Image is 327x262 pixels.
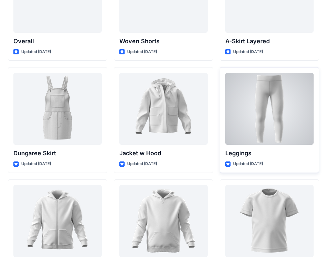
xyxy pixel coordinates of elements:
[119,149,208,158] p: Jacket w Hood
[13,185,102,257] a: Sweatshirt Full Zip
[21,160,51,167] p: Updated [DATE]
[13,149,102,158] p: Dungaree Skirt
[225,73,314,145] a: Leggings
[21,48,51,55] p: Updated [DATE]
[225,37,314,46] p: A-Skirt Layered
[13,37,102,46] p: Overall
[225,185,314,257] a: Crewneck T-Shirt
[13,73,102,145] a: Dungaree Skirt
[119,37,208,46] p: Woven Shorts
[127,48,157,55] p: Updated [DATE]
[233,48,263,55] p: Updated [DATE]
[119,73,208,145] a: Jacket w Hood
[233,160,263,167] p: Updated [DATE]
[127,160,157,167] p: Updated [DATE]
[119,185,208,257] a: Sweatshirt Hoodie
[225,149,314,158] p: Leggings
